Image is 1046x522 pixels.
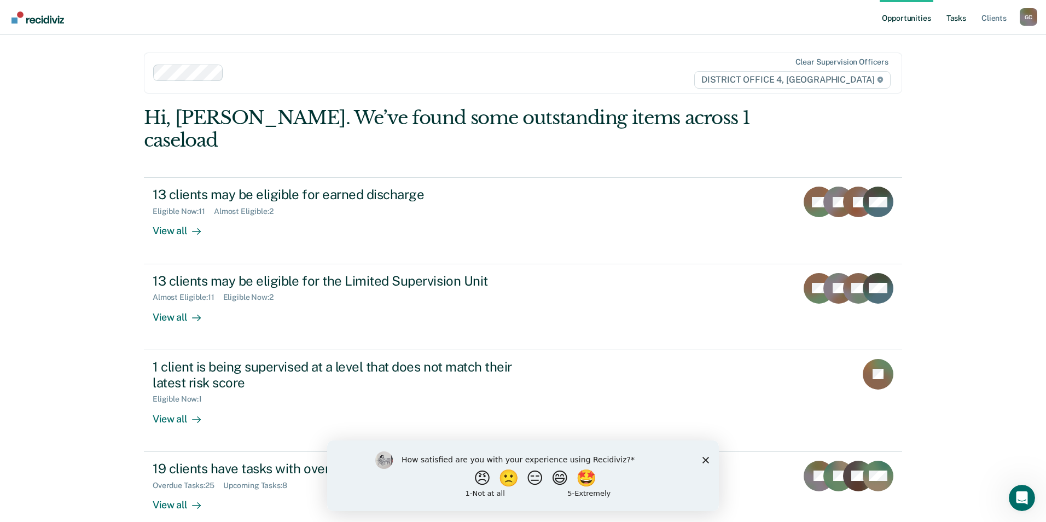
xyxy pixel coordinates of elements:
[223,481,296,490] div: Upcoming Tasks : 8
[144,107,751,152] div: Hi, [PERSON_NAME]. We’ve found some outstanding items across 1 caseload
[153,207,214,216] div: Eligible Now : 11
[11,11,64,24] img: Recidiviz
[153,216,214,237] div: View all
[795,57,888,67] div: Clear supervision officers
[214,207,282,216] div: Almost Eligible : 2
[144,350,902,452] a: 1 client is being supervised at a level that does not match their latest risk scoreEligible Now:1...
[153,187,537,202] div: 13 clients may be eligible for earned discharge
[1009,485,1035,511] iframe: Intercom live chat
[144,177,902,264] a: 13 clients may be eligible for earned dischargeEligible Now:11Almost Eligible:2View all
[1020,8,1037,26] button: Profile dropdown button
[153,293,223,302] div: Almost Eligible : 11
[153,490,214,511] div: View all
[153,395,211,404] div: Eligible Now : 1
[153,481,223,490] div: Overdue Tasks : 25
[153,359,537,391] div: 1 client is being supervised at a level that does not match their latest risk score
[1020,8,1037,26] div: G C
[223,293,282,302] div: Eligible Now : 2
[153,404,214,425] div: View all
[153,461,537,477] div: 19 clients have tasks with overdue or upcoming due dates
[153,273,537,289] div: 13 clients may be eligible for the Limited Supervision Unit
[153,302,214,323] div: View all
[327,440,719,511] iframe: Survey by Kim from Recidiviz
[694,71,891,89] span: DISTRICT OFFICE 4, [GEOGRAPHIC_DATA]
[144,264,902,350] a: 13 clients may be eligible for the Limited Supervision UnitAlmost Eligible:11Eligible Now:2View all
